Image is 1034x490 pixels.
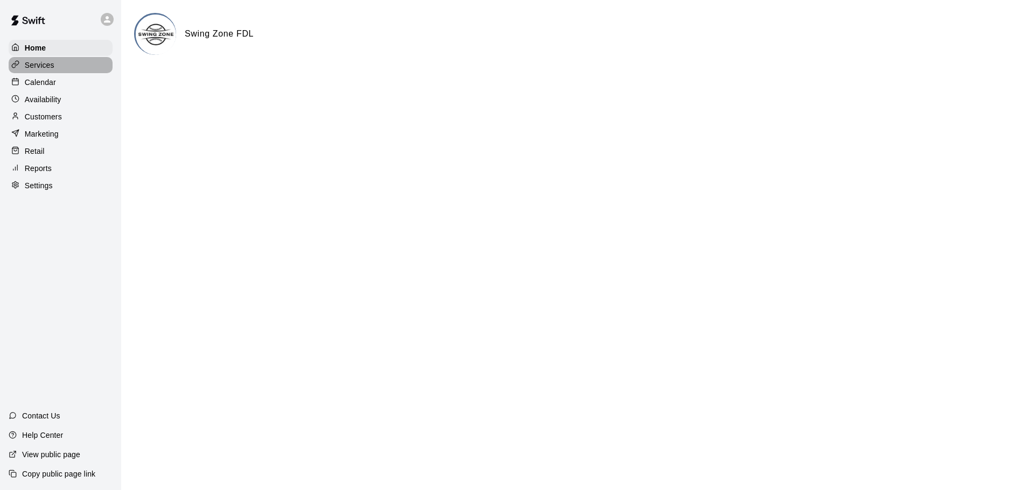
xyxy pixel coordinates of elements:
img: Swing Zone FDL logo [136,15,176,55]
a: Customers [9,109,113,125]
a: Calendar [9,74,113,90]
p: Reports [25,163,52,174]
p: Availability [25,94,61,105]
p: Calendar [25,77,56,88]
p: Help Center [22,430,63,441]
p: Home [25,42,46,53]
a: Home [9,40,113,56]
p: Marketing [25,129,59,139]
a: Marketing [9,126,113,142]
p: Customers [25,111,62,122]
h6: Swing Zone FDL [185,27,254,41]
p: Copy public page link [22,468,95,479]
p: Services [25,60,54,70]
a: Reports [9,160,113,176]
p: View public page [22,449,80,460]
p: Settings [25,180,53,191]
a: Retail [9,143,113,159]
a: Settings [9,177,113,194]
p: Contact Us [22,410,60,421]
a: Services [9,57,113,73]
a: Availability [9,91,113,108]
p: Retail [25,146,45,157]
